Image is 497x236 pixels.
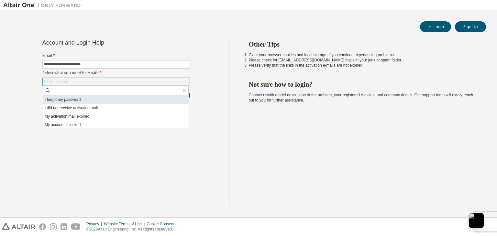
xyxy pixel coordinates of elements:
[249,93,267,97] a: Contact us
[44,79,68,84] div: Click to select
[61,223,67,230] img: linkedin.svg
[455,21,486,32] button: Sign Up
[249,63,475,68] li: Please verify that the links in the activation e-mails are not expired.
[104,221,147,227] div: Website Terms of Use
[147,221,178,227] div: Cookie Consent
[86,221,104,227] div: Privacy
[420,21,451,32] button: Login
[42,53,190,58] label: Email
[3,2,84,8] img: Altair One
[2,223,35,230] img: altair_logo.svg
[249,52,475,58] li: Clear your browser cookies and local storage, if you continue experiencing problems.
[39,223,46,230] img: facebook.svg
[71,223,81,230] img: youtube.svg
[42,70,190,76] label: Select what you need help with
[43,95,189,104] li: I forgot my password
[86,227,178,232] p: © 2025 Altair Engineering, Inc. All Rights Reserved.
[43,78,190,86] div: Click to select
[249,40,475,48] h2: Other Tips
[249,93,473,102] span: with a brief description of the problem, your registered e-mail id and company details. Our suppo...
[249,58,475,63] li: Please check for [EMAIL_ADDRESS][DOMAIN_NAME] mails in your junk or spam folder.
[42,40,160,45] div: Account and Login Help
[249,80,475,89] h2: Not sure how to login?
[50,223,57,230] img: instagram.svg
